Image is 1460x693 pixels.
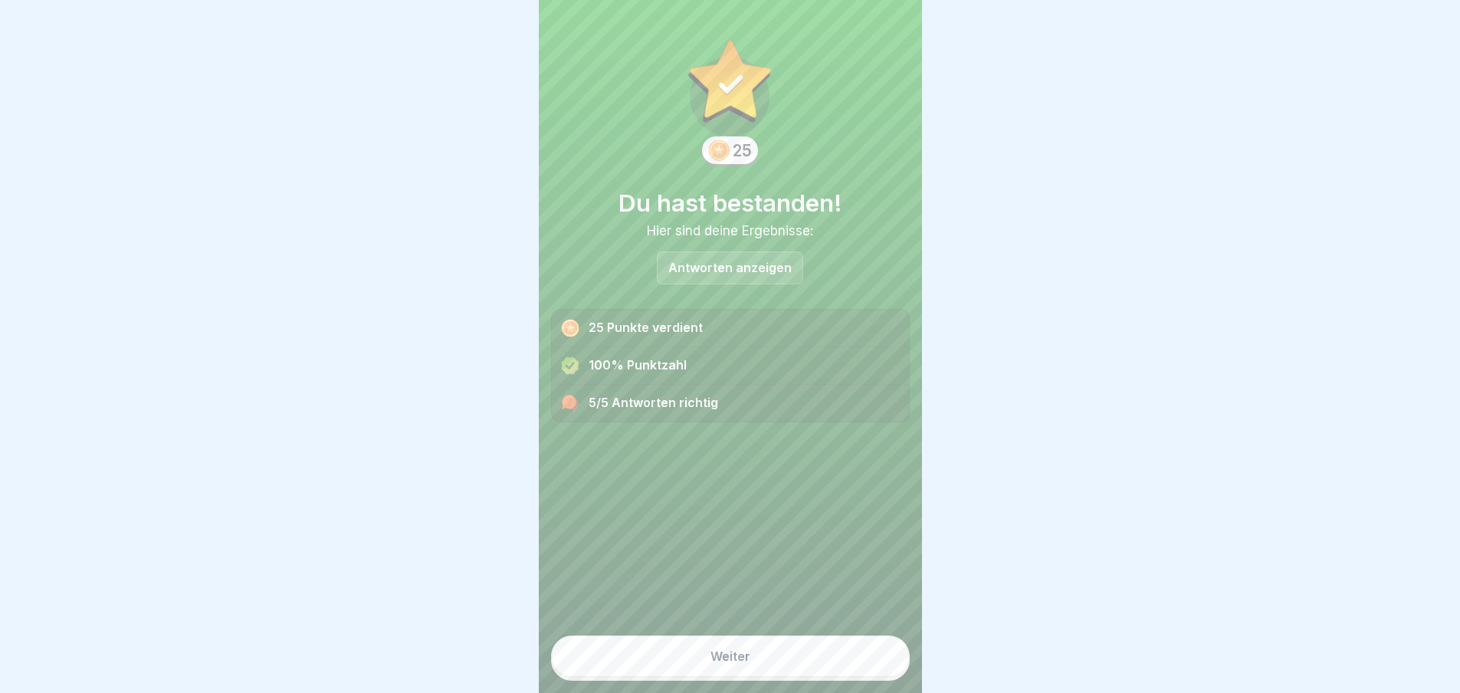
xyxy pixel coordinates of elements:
[552,310,909,347] div: 25 Punkte verdient
[551,189,910,217] h1: Du hast bestanden!
[552,347,909,385] div: 100% Punktzahl
[551,636,910,677] button: Weiter
[552,385,909,422] div: 5/5 Antworten richtig
[551,223,910,238] div: Hier sind deine Ergebnisse:
[710,649,750,663] div: Weiter
[733,141,752,160] div: 25
[668,261,792,274] p: Antworten anzeigen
